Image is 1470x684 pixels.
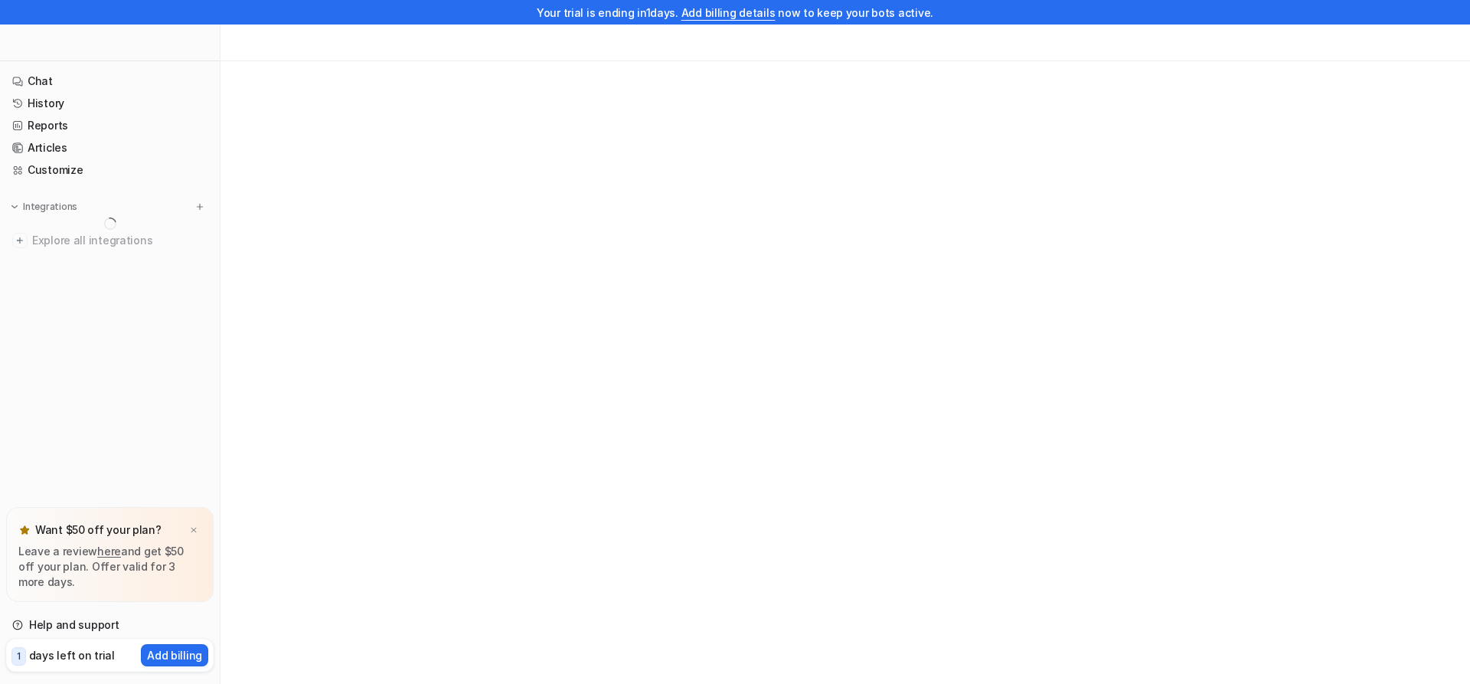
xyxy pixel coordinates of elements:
[18,524,31,536] img: star
[141,644,208,666] button: Add billing
[9,201,20,212] img: expand menu
[12,233,28,248] img: explore all integrations
[32,228,207,253] span: Explore all integrations
[6,199,82,214] button: Integrations
[6,70,214,92] a: Chat
[6,93,214,114] a: History
[29,647,115,663] p: days left on trial
[35,522,162,538] p: Want $50 off your plan?
[147,647,202,663] p: Add billing
[189,525,198,535] img: x
[97,545,121,558] a: here
[6,137,214,159] a: Articles
[6,230,214,251] a: Explore all integrations
[681,6,776,19] a: Add billing details
[6,159,214,181] a: Customize
[23,201,77,213] p: Integrations
[6,115,214,136] a: Reports
[17,650,21,663] p: 1
[6,614,214,636] a: Help and support
[18,544,201,590] p: Leave a review and get $50 off your plan. Offer valid for 3 more days.
[194,201,205,212] img: menu_add.svg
